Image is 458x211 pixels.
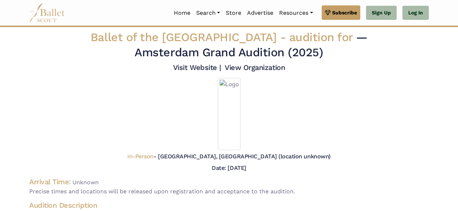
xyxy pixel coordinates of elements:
[127,153,154,160] span: In-Person
[29,201,429,210] h4: Audition Description
[322,5,360,20] a: Subscribe
[332,9,357,17] span: Subscribe
[193,5,223,21] a: Search
[72,179,99,186] span: Unknown
[29,187,429,196] span: Precise times and locations will be released upon registration and acceptance to the audition.
[223,5,244,21] a: Store
[276,5,316,21] a: Resources
[366,6,397,20] a: Sign Up
[171,5,193,21] a: Home
[91,30,356,44] span: Ballet of the [GEOGRAPHIC_DATA] -
[29,177,71,186] h4: Arrival Time:
[135,30,367,59] span: — Amsterdam Grand Audition (2025)
[218,78,241,150] img: Logo
[244,5,276,21] a: Advertise
[212,164,246,171] h5: Date: [DATE]
[325,9,331,17] img: gem.svg
[289,30,353,44] span: audition for
[402,6,429,20] a: Log In
[173,63,221,72] a: Visit Website |
[127,153,330,161] h5: - [GEOGRAPHIC_DATA], [GEOGRAPHIC_DATA] (location unknown)
[225,63,285,72] a: View Organization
